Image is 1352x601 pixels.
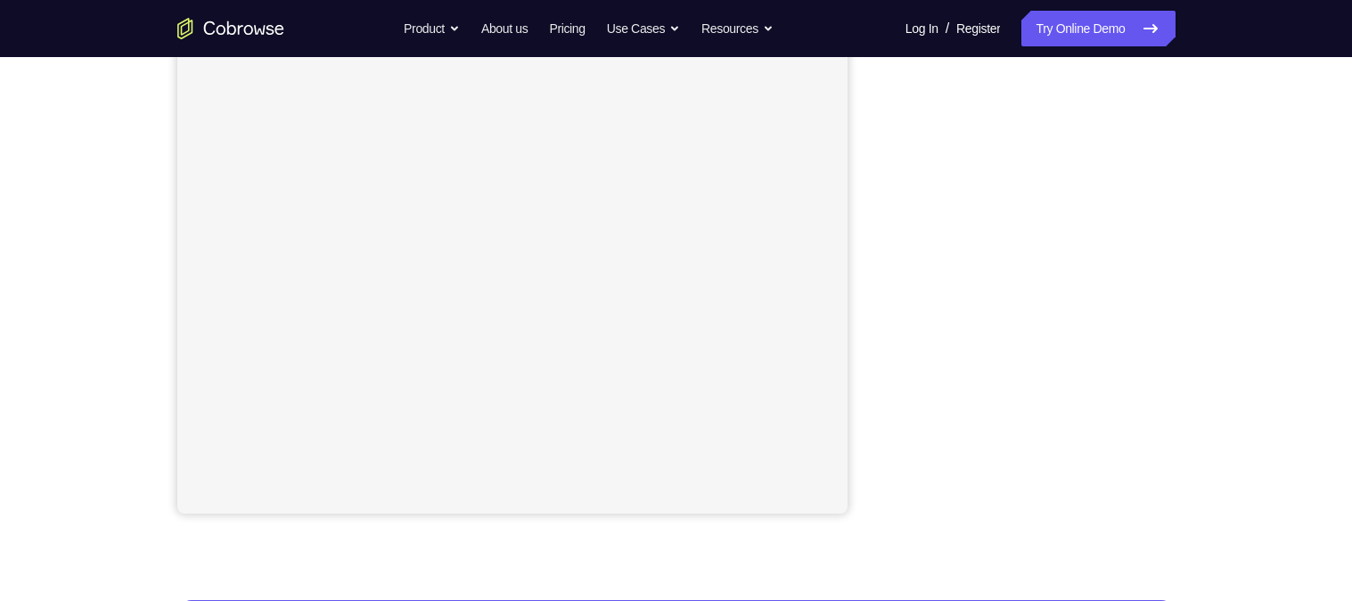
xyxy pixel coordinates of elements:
button: Resources [701,11,774,46]
a: About us [481,11,528,46]
button: Product [404,11,460,46]
button: Use Cases [607,11,680,46]
a: Log In [905,11,938,46]
a: Try Online Demo [1021,11,1175,46]
a: Pricing [549,11,585,46]
a: Register [956,11,1000,46]
a: Go to the home page [177,18,284,39]
span: / [946,18,949,39]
